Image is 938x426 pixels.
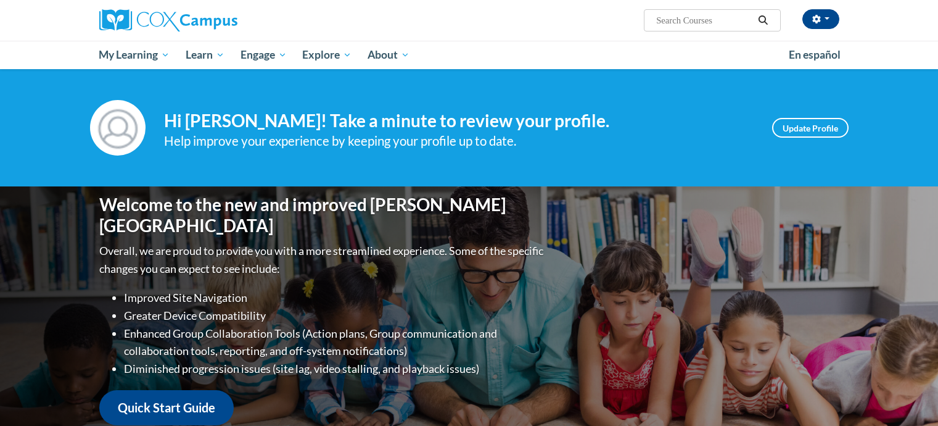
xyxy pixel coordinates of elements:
[124,289,546,307] li: Improved Site Navigation
[789,48,841,61] span: En español
[99,9,334,31] a: Cox Campus
[164,111,754,132] h4: Hi [PERSON_NAME]! Take a minute to review your profile.
[90,100,146,156] img: Profile Image
[124,325,546,361] li: Enhanced Group Collaboration Tools (Action plans, Group communication and collaboration tools, re...
[781,42,849,68] a: En español
[164,131,754,151] div: Help improve your experience by keeping your profile up to date.
[754,13,772,28] button: Search
[232,41,295,69] a: Engage
[124,307,546,325] li: Greater Device Compatibility
[360,41,418,69] a: About
[81,41,858,69] div: Main menu
[99,9,237,31] img: Cox Campus
[91,41,178,69] a: My Learning
[99,390,234,425] a: Quick Start Guide
[99,242,546,278] p: Overall, we are proud to provide you with a more streamlined experience. Some of the specific cha...
[294,41,360,69] a: Explore
[99,48,170,62] span: My Learning
[889,377,928,416] iframe: Button to launch messaging window
[186,48,224,62] span: Learn
[241,48,287,62] span: Engage
[99,194,546,236] h1: Welcome to the new and improved [PERSON_NAME][GEOGRAPHIC_DATA]
[772,118,849,138] a: Update Profile
[124,360,546,378] li: Diminished progression issues (site lag, video stalling, and playback issues)
[368,48,409,62] span: About
[178,41,232,69] a: Learn
[302,48,352,62] span: Explore
[655,13,754,28] input: Search Courses
[802,9,839,29] button: Account Settings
